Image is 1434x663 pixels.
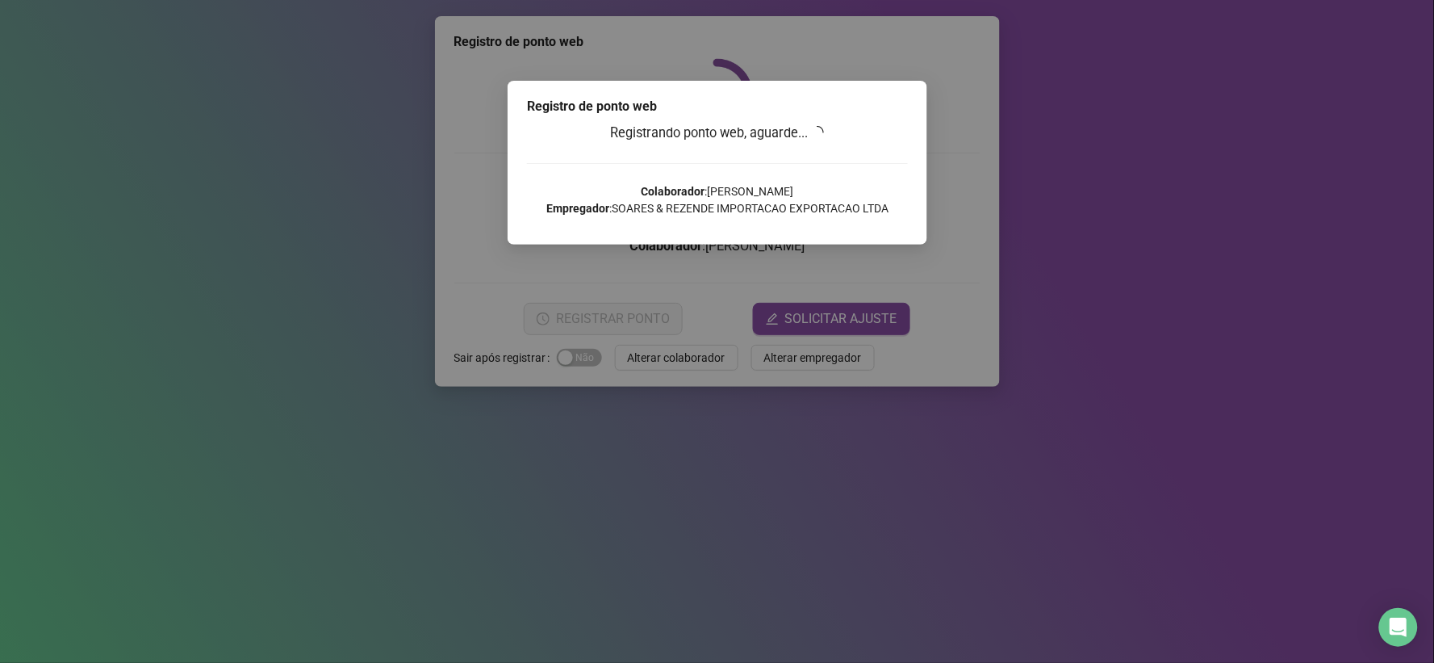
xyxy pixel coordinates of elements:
strong: Empregador [546,202,609,215]
span: loading [809,124,826,141]
div: Registro de ponto web [527,97,908,116]
strong: Colaborador [641,185,704,198]
div: Open Intercom Messenger [1379,608,1418,647]
h3: Registrando ponto web, aguarde... [527,123,908,144]
p: : [PERSON_NAME] : SOARES & REZENDE IMPORTACAO EXPORTACAO LTDA [527,183,908,217]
